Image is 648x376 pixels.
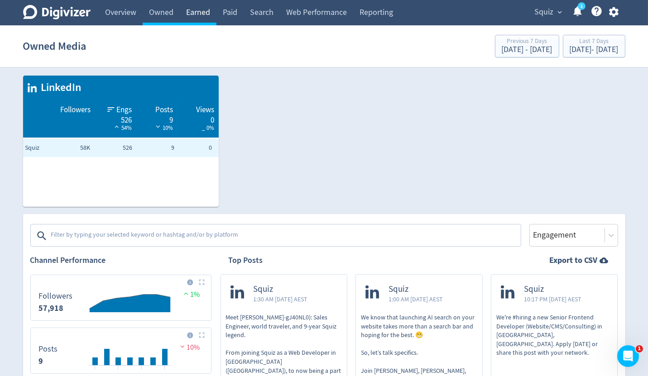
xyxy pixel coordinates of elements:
[112,123,121,130] img: positive-performance-white.svg
[39,303,64,314] strong: 57,918
[196,105,214,115] span: Views
[254,284,308,295] span: Squiz
[636,345,643,352] span: 1
[389,284,443,295] span: Squiz
[113,369,124,375] text: 06/09
[570,46,619,54] div: [DATE] - [DATE]
[182,290,191,297] img: positive-performance.svg
[30,255,211,266] h2: Channel Performance
[25,143,62,152] span: Squiz
[535,5,554,19] span: Squiz
[389,295,443,304] span: 1:00 AM [DATE] AEST
[491,275,618,373] a: Squiz10:17 PM [DATE] AESTWe're #hiring a new Senior Frontend Developer (Website/CMS/Consulting) i...
[136,369,147,375] text: 08/09
[178,343,187,350] img: negative-performance.svg
[50,139,92,157] td: 58K
[182,290,200,299] span: 1%
[532,5,565,19] button: Squiz
[202,124,214,132] span: _ 0%
[550,255,598,266] strong: Export to CSV
[254,295,308,304] span: 1:30 AM [DATE] AEST
[34,332,207,370] svg: Posts 9
[23,32,86,61] h1: Owned Media
[570,38,619,46] div: Last 7 Days
[177,139,219,157] td: 0
[578,2,586,10] a: 1
[92,139,134,157] td: 526
[23,76,219,207] table: customized table
[580,3,582,10] text: 1
[199,279,205,285] img: Placeholder
[182,115,214,122] div: 0
[37,80,82,95] span: LinkedIn
[556,8,564,16] span: expand_more
[39,344,58,354] dt: Posts
[496,313,613,357] p: We're #hiring a new Senior Frontend Developer (Website/CMS/Consulting) in [GEOGRAPHIC_DATA], [GEO...
[61,105,91,115] span: Followers
[199,332,205,338] img: Placeholder
[112,124,132,132] span: 54%
[154,124,173,132] span: 10%
[39,291,73,301] dt: Followers
[100,115,132,122] div: 526
[563,35,625,57] button: Last 7 Days[DATE]- [DATE]
[502,38,552,46] div: Previous 7 Days
[155,105,173,115] span: Posts
[116,105,132,115] span: Engs
[90,369,101,375] text: 04/09
[617,345,639,367] iframe: Intercom live chat
[34,279,207,317] svg: Followers 0
[524,295,581,304] span: 10:17 PM [DATE] AEST
[524,284,581,295] span: Squiz
[39,356,43,366] strong: 9
[502,46,552,54] div: [DATE] - [DATE]
[154,123,163,130] img: negative-performance-white.svg
[159,369,170,375] text: 10/09
[134,139,177,157] td: 9
[229,255,263,266] h2: Top Posts
[495,35,559,57] button: Previous 7 Days[DATE] - [DATE]
[141,115,173,122] div: 9
[178,343,200,352] span: 10%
